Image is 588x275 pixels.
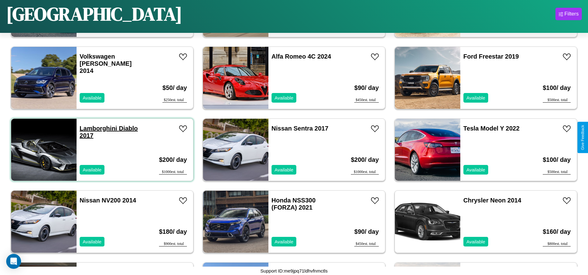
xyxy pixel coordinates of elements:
[159,150,187,170] h3: $ 200 / day
[80,197,136,204] a: Nissan NV200 2014
[272,125,328,132] a: Nissan Sentra 2017
[543,150,571,170] h3: $ 100 / day
[463,125,519,132] a: Tesla Model Y 2022
[80,53,132,74] a: Volkswagen [PERSON_NAME] 2014
[555,8,582,20] button: Filters
[354,222,379,242] h3: $ 90 / day
[275,166,294,174] p: Available
[354,242,379,246] div: $ 450 est. total
[83,237,102,246] p: Available
[159,242,187,246] div: $ 900 est. total
[83,166,102,174] p: Available
[272,53,331,60] a: Alfa Romeo 4C 2024
[159,222,187,242] h3: $ 180 / day
[162,98,187,103] div: $ 250 est. total
[466,237,485,246] p: Available
[543,98,571,103] div: $ 500 est. total
[354,78,379,98] h3: $ 90 / day
[581,125,585,150] div: Give Feedback
[80,125,138,139] a: Lamborghini Diablo 2017
[260,267,328,275] p: Support ID: me9jpq71ldhvfnmctls
[463,53,519,60] a: Ford Freestar 2019
[543,242,571,246] div: $ 800 est. total
[466,94,485,102] p: Available
[463,197,521,204] a: Chrysler Neon 2014
[351,170,379,175] div: $ 1000 est. total
[272,197,316,211] a: Honda NSS300 (FORZA) 2021
[354,98,379,103] div: $ 450 est. total
[543,170,571,175] div: $ 500 est. total
[275,94,294,102] p: Available
[275,237,294,246] p: Available
[543,78,571,98] h3: $ 100 / day
[83,94,102,102] p: Available
[466,166,485,174] p: Available
[6,1,182,27] h1: [GEOGRAPHIC_DATA]
[6,254,21,269] div: Open Intercom Messenger
[162,78,187,98] h3: $ 50 / day
[159,170,187,175] div: $ 1000 est. total
[564,11,579,17] div: Filters
[351,150,379,170] h3: $ 200 / day
[543,222,571,242] h3: $ 160 / day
